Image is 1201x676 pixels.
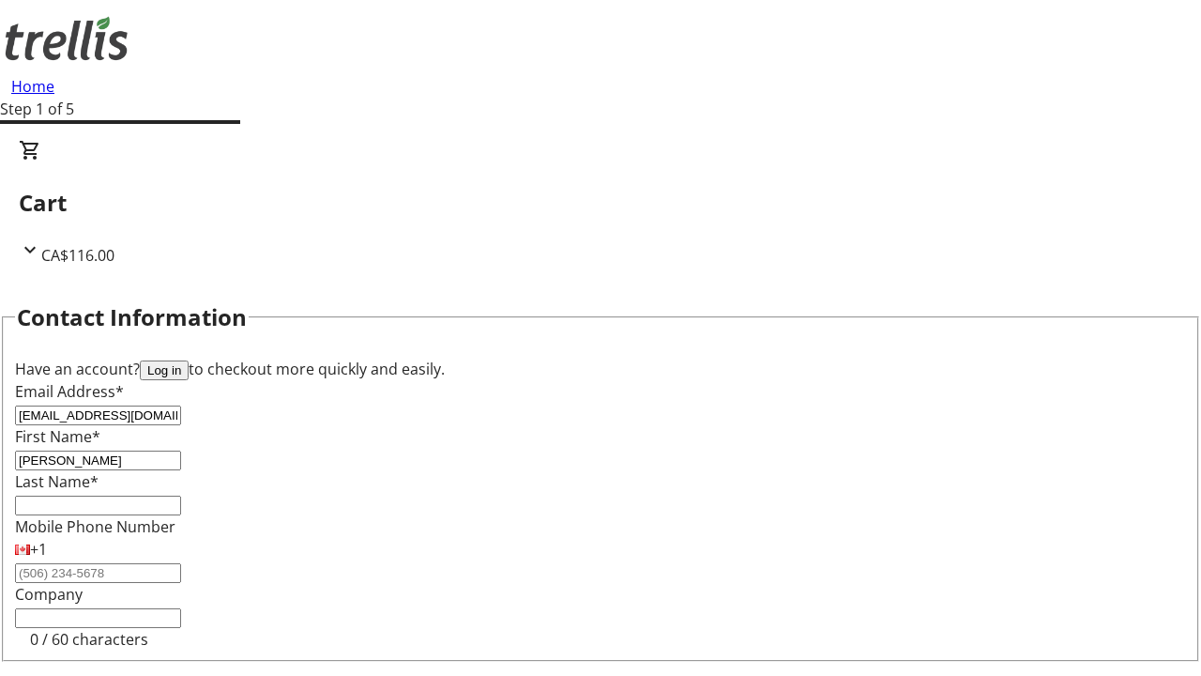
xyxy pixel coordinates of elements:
div: CartCA$116.00 [19,139,1182,267]
tr-character-limit: 0 / 60 characters [30,629,148,650]
input: (506) 234-5678 [15,563,181,583]
div: Have an account? to checkout more quickly and easily. [15,358,1186,380]
label: Last Name* [15,471,99,492]
label: Mobile Phone Number [15,516,175,537]
h2: Contact Information [17,300,247,334]
span: CA$116.00 [41,245,114,266]
label: Email Address* [15,381,124,402]
label: Company [15,584,83,605]
label: First Name* [15,426,100,447]
h2: Cart [19,186,1182,220]
button: Log in [140,361,189,380]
